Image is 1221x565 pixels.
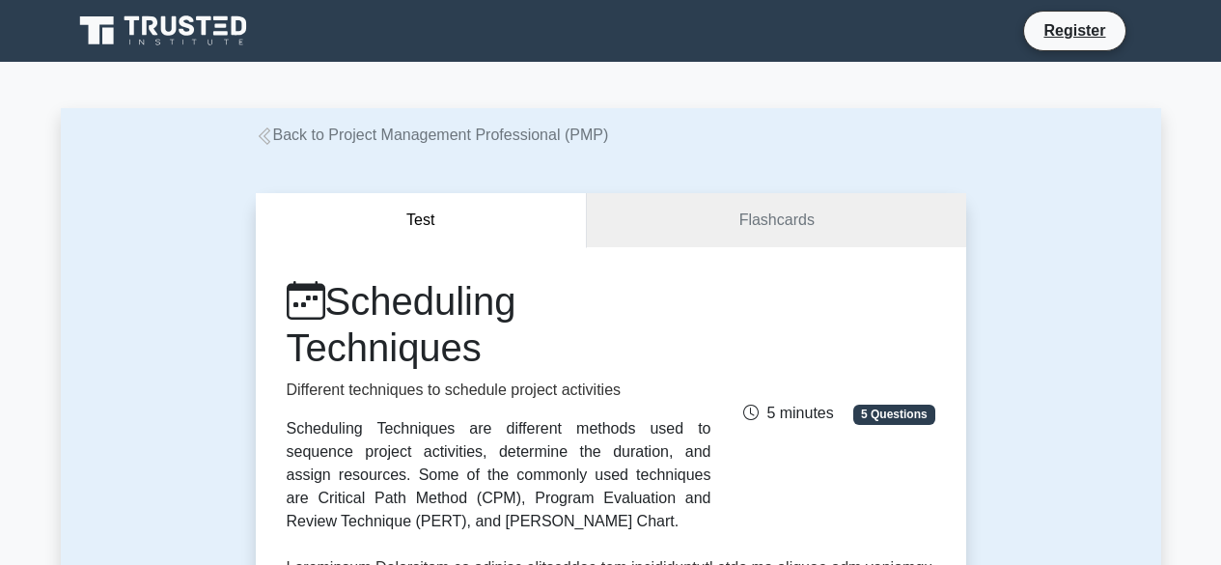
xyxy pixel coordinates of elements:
span: 5 minutes [743,405,833,421]
a: Register [1032,18,1117,42]
a: Flashcards [587,193,965,248]
span: 5 Questions [853,405,934,424]
button: Test [256,193,588,248]
div: Scheduling Techniques are different methods used to sequence project activities, determine the du... [287,417,711,533]
a: Back to Project Management Professional (PMP) [256,127,609,143]
h1: Scheduling Techniques [287,278,711,371]
p: Different techniques to schedule project activities [287,379,711,402]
